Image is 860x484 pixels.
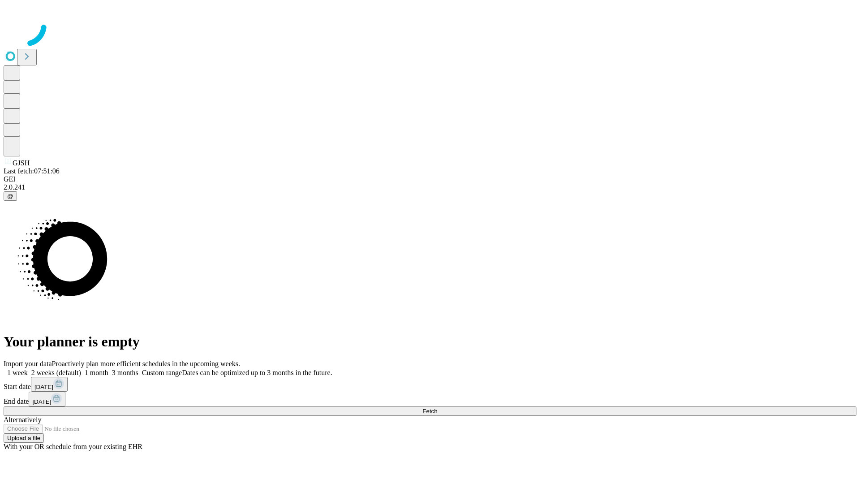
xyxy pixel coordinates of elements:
[4,167,60,175] span: Last fetch: 07:51:06
[31,369,81,376] span: 2 weeks (default)
[7,193,13,199] span: @
[13,159,30,167] span: GJSH
[4,416,41,423] span: Alternatively
[85,369,108,376] span: 1 month
[52,360,240,367] span: Proactively plan more efficient schedules in the upcoming weeks.
[4,433,44,443] button: Upload a file
[4,333,856,350] h1: Your planner is empty
[4,360,52,367] span: Import your data
[32,398,51,405] span: [DATE]
[182,369,332,376] span: Dates can be optimized up to 3 months in the future.
[142,369,182,376] span: Custom range
[7,369,28,376] span: 1 week
[4,191,17,201] button: @
[4,183,856,191] div: 2.0.241
[4,443,142,450] span: With your OR schedule from your existing EHR
[422,408,437,415] span: Fetch
[29,392,65,406] button: [DATE]
[31,377,68,392] button: [DATE]
[4,406,856,416] button: Fetch
[4,175,856,183] div: GEI
[4,377,856,392] div: Start date
[4,392,856,406] div: End date
[34,384,53,390] span: [DATE]
[112,369,138,376] span: 3 months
